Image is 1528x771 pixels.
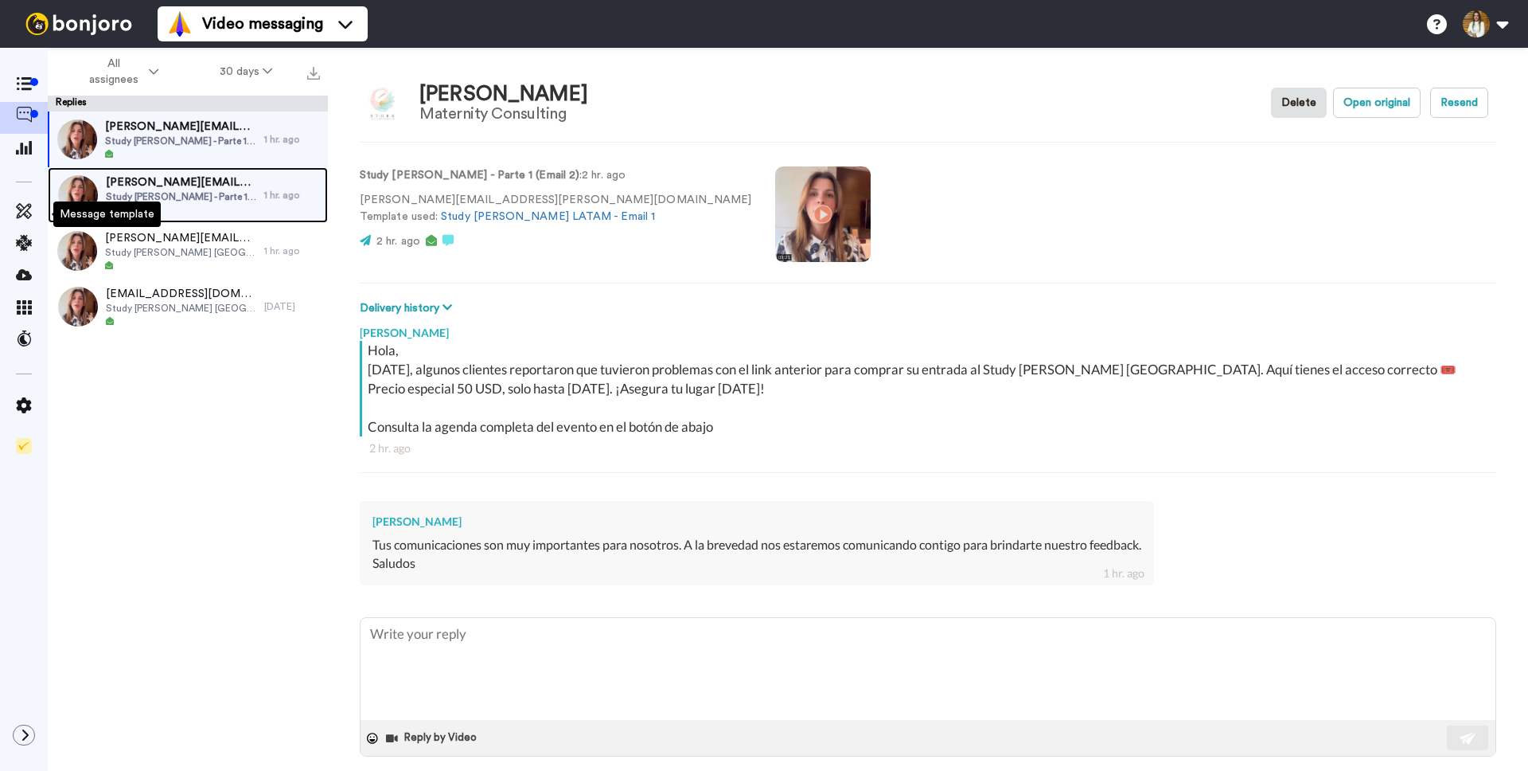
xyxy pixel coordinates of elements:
[58,175,98,215] img: 8a054283-a111-4637-ac74-8a4b023aff33-thumb.jpg
[53,202,161,227] div: Message template
[81,56,146,88] span: All assignees
[419,83,588,106] div: [PERSON_NAME]
[105,135,256,147] span: Study [PERSON_NAME] - Parte 1 (Email 2)
[106,174,256,190] span: [PERSON_NAME][EMAIL_ADDRESS][DOMAIN_NAME]
[360,167,751,184] p: : 2 hr. ago
[376,236,420,247] span: 2 hr. ago
[1333,88,1421,118] button: Open original
[106,190,256,203] span: Study [PERSON_NAME] - Parte 1 (Email 2)
[1430,88,1488,118] button: Resend
[57,231,97,271] img: 27956ee2-fdfb-4e77-9b30-86764f74970b-thumb.jpg
[16,438,32,454] img: Checklist.svg
[384,726,481,750] button: Reply by Video
[372,536,1141,573] div: Tus comunicaciones son muy importantes para nosotros. A la brevedad nos estaremos comunicando con...
[57,119,97,159] img: 8a054283-a111-4637-ac74-8a4b023aff33-thumb.jpg
[19,13,138,35] img: bj-logo-header-white.svg
[307,67,320,80] img: export.svg
[1460,732,1477,745] img: send-white.svg
[419,105,588,123] div: Maternity Consulting
[372,514,1141,530] div: [PERSON_NAME]
[48,96,328,112] div: Replies
[360,192,751,225] p: [PERSON_NAME][EMAIL_ADDRESS][PERSON_NAME][DOMAIN_NAME] Template used:
[105,119,256,135] span: [PERSON_NAME][EMAIL_ADDRESS][PERSON_NAME][DOMAIN_NAME]
[58,287,98,327] img: 27956ee2-fdfb-4e77-9b30-86764f74970b-thumb.jpg
[264,300,320,313] div: [DATE]
[360,170,579,181] strong: Study [PERSON_NAME] - Parte 1 (Email 2)
[360,299,457,317] button: Delivery history
[51,49,189,94] button: All assignees
[106,302,256,315] span: Study [PERSON_NAME] [GEOGRAPHIC_DATA] - Envío 1
[202,13,323,35] span: Video messaging
[1271,88,1327,118] button: Delete
[360,81,403,125] img: Image of Irene brusatin
[264,133,320,146] div: 1 hr. ago
[48,223,328,279] a: [PERSON_NAME][EMAIL_ADDRESS][PERSON_NAME][DOMAIN_NAME]Study [PERSON_NAME] [GEOGRAPHIC_DATA] - Env...
[167,11,193,37] img: vm-color.svg
[48,112,328,167] a: [PERSON_NAME][EMAIL_ADDRESS][PERSON_NAME][DOMAIN_NAME]Study [PERSON_NAME] - Parte 1 (Email 2)1 hr...
[441,211,655,222] a: Study [PERSON_NAME] LATAM - Email 1
[189,57,303,86] button: 30 days
[369,440,1487,456] div: 2 hr. ago
[264,189,320,202] div: 1 hr. ago
[106,286,256,302] span: [EMAIL_ADDRESS][DOMAIN_NAME]
[360,317,1496,341] div: [PERSON_NAME]
[368,341,1492,436] div: Hola, [DATE], algunos clientes reportaron que tuvieron problemas con el link anterior para compra...
[48,167,328,223] a: [PERSON_NAME][EMAIL_ADDRESS][DOMAIN_NAME]Study [PERSON_NAME] - Parte 1 (Email 2)1 hr. ago
[302,60,325,84] button: Export all results that match these filters now.
[48,279,328,335] a: [EMAIL_ADDRESS][DOMAIN_NAME]Study [PERSON_NAME] [GEOGRAPHIC_DATA] - Envío 1[DATE]
[1103,566,1144,581] div: 1 hr. ago
[105,230,256,246] span: [PERSON_NAME][EMAIL_ADDRESS][PERSON_NAME][DOMAIN_NAME]
[105,246,256,259] span: Study [PERSON_NAME] [GEOGRAPHIC_DATA] - Envío 1
[264,245,320,257] div: 1 hr. ago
